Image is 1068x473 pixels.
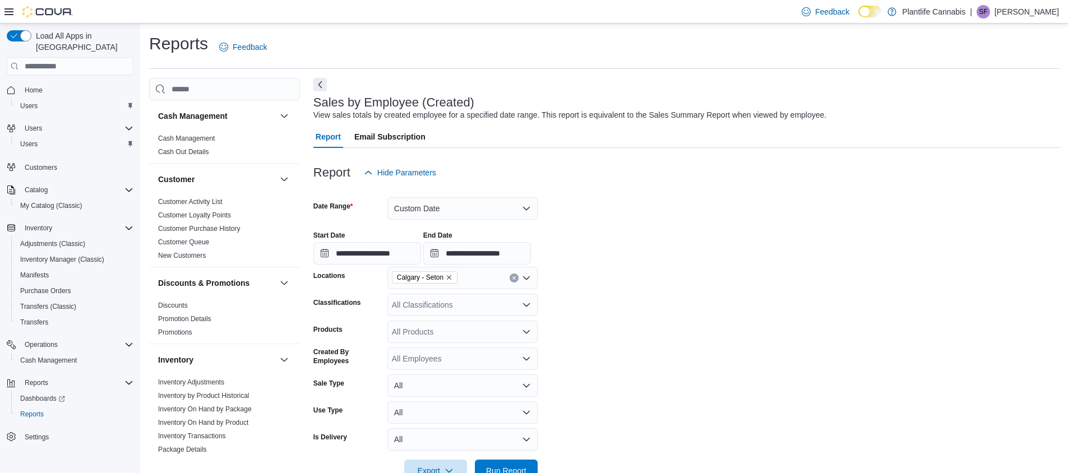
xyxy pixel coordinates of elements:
[313,78,327,91] button: Next
[20,84,47,97] a: Home
[11,236,138,252] button: Adjustments (Classic)
[20,221,133,235] span: Inventory
[25,433,49,442] span: Settings
[158,405,252,414] span: Inventory On Hand by Package
[510,273,519,282] button: Clear input
[158,419,248,426] a: Inventory On Hand by Product
[20,376,53,389] button: Reports
[158,134,215,143] span: Cash Management
[16,407,48,421] a: Reports
[16,284,76,298] a: Purchase Orders
[158,445,207,454] span: Package Details
[20,221,57,235] button: Inventory
[313,325,343,334] label: Products
[158,418,248,427] span: Inventory On Hand by Product
[387,401,538,424] button: All
[16,199,87,212] a: My Catalog (Classic)
[522,327,531,336] button: Open list of options
[20,376,133,389] span: Reports
[423,242,531,265] input: Press the down key to open a popover containing a calendar.
[995,5,1059,18] p: [PERSON_NAME]
[278,353,291,367] button: Inventory
[313,433,347,442] label: Is Delivery
[16,354,133,367] span: Cash Management
[2,159,138,175] button: Customers
[158,302,188,309] a: Discounts
[25,124,42,133] span: Users
[158,432,226,440] a: Inventory Transactions
[392,271,457,284] span: Calgary - Seton
[387,197,538,220] button: Custom Date
[158,392,249,400] a: Inventory by Product Historical
[158,301,188,310] span: Discounts
[16,237,90,251] a: Adjustments (Classic)
[31,30,133,53] span: Load All Apps in [GEOGRAPHIC_DATA]
[25,163,57,172] span: Customers
[158,354,193,365] h3: Inventory
[158,354,275,365] button: Inventory
[25,86,43,95] span: Home
[158,405,252,413] a: Inventory On Hand by Package
[149,33,208,55] h1: Reports
[2,220,138,236] button: Inventory
[858,17,859,18] span: Dark Mode
[20,430,133,444] span: Settings
[20,83,133,97] span: Home
[2,429,138,445] button: Settings
[16,407,133,421] span: Reports
[16,99,42,113] a: Users
[11,391,138,406] a: Dashboards
[11,283,138,299] button: Purchase Orders
[815,6,849,17] span: Feedback
[158,252,206,259] a: New Customers
[397,272,443,283] span: Calgary - Seton
[16,392,133,405] span: Dashboards
[20,122,133,135] span: Users
[313,96,474,109] h3: Sales by Employee (Created)
[2,120,138,136] button: Users
[20,394,65,403] span: Dashboards
[278,109,291,123] button: Cash Management
[313,271,345,280] label: Locations
[158,315,211,323] a: Promotion Details
[16,237,133,251] span: Adjustments (Classic)
[158,110,228,122] h3: Cash Management
[313,202,353,211] label: Date Range
[233,41,267,53] span: Feedback
[16,137,133,151] span: Users
[158,328,192,337] span: Promotions
[970,5,972,18] p: |
[313,298,361,307] label: Classifications
[22,6,73,17] img: Cova
[16,268,53,282] a: Manifests
[11,252,138,267] button: Inventory Manager (Classic)
[16,316,133,329] span: Transfers
[377,167,436,178] span: Hide Parameters
[313,379,344,388] label: Sale Type
[20,239,85,248] span: Adjustments (Classic)
[215,36,271,58] a: Feedback
[158,277,275,289] button: Discounts & Promotions
[522,300,531,309] button: Open list of options
[25,224,52,233] span: Inventory
[16,199,133,212] span: My Catalog (Classic)
[149,132,300,163] div: Cash Management
[979,5,987,18] span: SF
[158,174,195,185] h3: Customer
[313,166,350,179] h3: Report
[2,337,138,353] button: Operations
[158,197,223,206] span: Customer Activity List
[858,6,882,17] input: Dark Mode
[158,328,192,336] a: Promotions
[387,374,538,397] button: All
[20,160,133,174] span: Customers
[423,231,452,240] label: End Date
[522,354,531,363] button: Open list of options
[20,356,77,365] span: Cash Management
[158,314,211,323] span: Promotion Details
[158,251,206,260] span: New Customers
[446,274,452,281] button: Remove Calgary - Seton from selection in this group
[158,378,224,386] a: Inventory Adjustments
[313,109,826,121] div: View sales totals by created employee for a specified date range. This report is equivalent to th...
[977,5,990,18] div: Susan Firkola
